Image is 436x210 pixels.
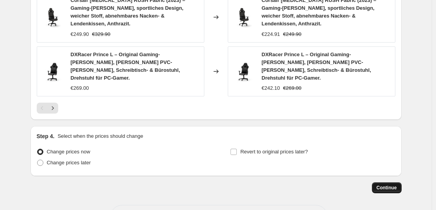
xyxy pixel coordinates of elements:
img: 61jqTeNVY2L_80x.jpg [232,5,256,29]
nav: Pagination [37,103,58,114]
strike: €329.90 [92,30,111,38]
span: Change prices now [47,149,90,155]
img: 61jqTeNVY2L_80x.jpg [41,5,64,29]
span: DXRacer Prince L – Original Gaming-[PERSON_NAME], [PERSON_NAME] PVC-[PERSON_NAME], Schreibtisch- ... [262,52,371,81]
p: Select when the prices should change [57,132,143,140]
img: 61GinZ-lr6L_80x.jpg [41,60,64,83]
span: Continue [377,185,397,191]
strike: €249.90 [283,30,302,38]
strike: €269.00 [283,84,302,92]
div: €269.00 [71,84,89,92]
img: 61GinZ-lr6L_80x.jpg [232,60,256,83]
button: Next [47,103,58,114]
h2: Step 4. [37,132,55,140]
div: €242.10 [262,84,280,92]
button: Continue [372,182,402,193]
span: Change prices later [47,160,91,166]
div: €224.91 [262,30,280,38]
span: Revert to original prices later? [240,149,308,155]
span: DXRacer Prince L – Original Gaming-[PERSON_NAME], [PERSON_NAME] PVC-[PERSON_NAME], Schreibtisch- ... [71,52,180,81]
div: €249.90 [71,30,89,38]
